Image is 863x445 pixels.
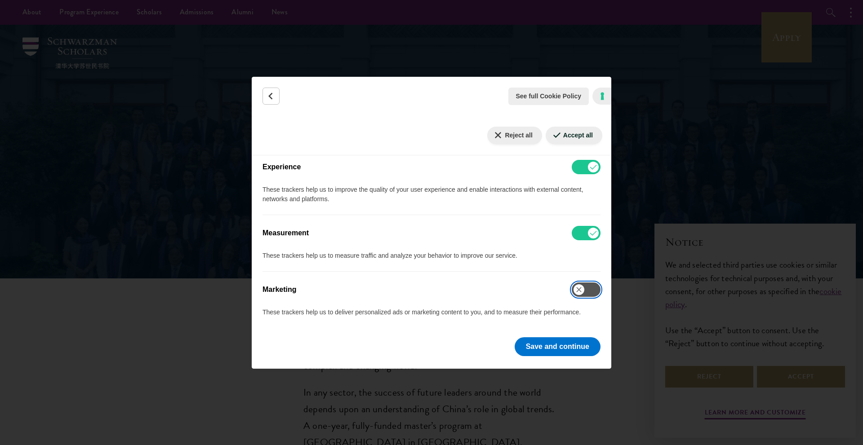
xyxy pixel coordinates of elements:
[546,127,602,144] button: Accept all
[487,127,542,144] button: Reject all
[592,88,611,105] a: iubenda - Cookie Policy and Cookie Compliance Management
[515,337,601,356] button: Save and continue
[262,228,309,238] label: Measurement
[262,162,301,172] label: Experience
[516,92,582,101] span: See full Cookie Policy
[262,251,601,271] div: These trackers help us to measure traffic and analyze your behavior to improve our service.
[262,284,297,295] label: Marketing
[262,308,601,328] div: These trackers help us to deliver personalized ads or marketing content to you, and to measure th...
[262,88,280,105] button: Back
[508,88,589,105] button: See full Cookie Policy
[262,185,601,215] div: These trackers help us to improve the quality of your user experience and enable interactions wit...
